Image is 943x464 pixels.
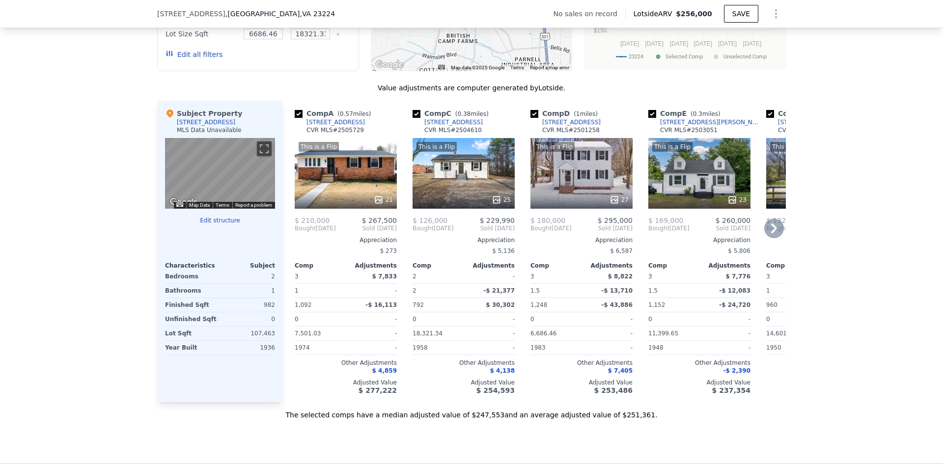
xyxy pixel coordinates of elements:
span: 0 [530,316,534,323]
div: Other Adjustments [295,359,397,367]
span: $ 229,990 [480,217,515,224]
span: 0 [766,316,770,323]
span: 960 [766,301,777,308]
span: 0 [648,316,652,323]
div: Comp C [413,109,493,118]
div: - [348,341,397,355]
div: 0 [222,312,275,326]
div: Adjusted Value [413,379,515,386]
img: Google [167,196,200,209]
a: [STREET_ADDRESS] [530,118,601,126]
div: - [348,327,397,340]
span: $ 126,000 [413,217,447,224]
div: MLS Data Unavailable [177,126,242,134]
div: [DATE] [530,224,572,232]
span: -$ 43,886 [601,301,633,308]
span: -$ 2,390 [723,367,750,374]
div: Subject Property [165,109,242,118]
div: CVR MLS # 2508111 [778,126,835,134]
button: Edit all filters [166,50,222,59]
div: Year Built [165,341,218,355]
text: [DATE] [743,40,762,47]
div: This is a Flip [770,142,810,152]
span: Map data ©2025 Google [451,65,504,70]
a: Report a problem [235,202,272,208]
a: Open this area in Google Maps (opens a new window) [373,58,406,71]
div: [STREET_ADDRESS] [424,118,483,126]
text: Selected Comp [666,54,703,60]
span: 6,686.46 [530,330,556,337]
div: No sales on record [554,9,625,19]
span: Bought [295,224,316,232]
span: 1,092 [295,301,311,308]
span: 0.3 [693,110,702,117]
div: Value adjustments are computer generated by Lotside . [157,83,786,93]
div: - [348,312,397,326]
span: 3 [295,273,299,280]
div: 1.5 [530,284,580,298]
div: 1.5 [648,284,697,298]
a: [STREET_ADDRESS] [413,118,483,126]
img: Google [373,58,406,71]
span: -$ 13,710 [601,287,633,294]
span: $ 4,138 [490,367,515,374]
div: - [701,341,750,355]
span: $ 295,000 [598,217,633,224]
div: Other Adjustments [530,359,633,367]
div: The selected comps have a median adjusted value of $247,553 and an average adjusted value of $251... [157,402,786,420]
div: Bedrooms [165,270,218,283]
div: Comp A [295,109,375,118]
div: Unfinished Sqft [165,312,218,326]
div: Appreciation [766,236,868,244]
div: - [583,341,633,355]
div: 1983 [530,341,580,355]
text: 23224 [629,54,643,60]
span: $ 8,822 [608,273,633,280]
div: Bathrooms [165,284,218,298]
span: $ 277,222 [359,386,397,394]
span: 2 [413,273,416,280]
span: $ 260,000 [716,217,750,224]
text: [DATE] [718,40,737,47]
div: CVR MLS # 2504610 [424,126,482,134]
text: [DATE] [645,40,664,47]
span: $ 267,500 [362,217,397,224]
div: - [583,327,633,340]
span: Sold [DATE] [336,224,397,232]
div: - [466,270,515,283]
div: This is a Flip [534,142,575,152]
div: 1 [222,284,275,298]
span: $ 6,587 [610,247,633,254]
span: -$ 16,113 [365,301,397,308]
div: 1950 [766,341,815,355]
a: [STREET_ADDRESS][PERSON_NAME] [766,118,880,126]
div: This is a Flip [652,142,693,152]
div: 1974 [295,341,344,355]
div: 1 [295,284,344,298]
div: Adjustments [464,262,515,270]
span: 0 [295,316,299,323]
div: Comp D [530,109,602,118]
div: 107,463 [222,327,275,340]
span: $ 237,354 [712,386,750,394]
text: $150 [594,27,607,34]
span: 7,501.03 [295,330,321,337]
div: [DATE] [295,224,336,232]
div: [STREET_ADDRESS] [542,118,601,126]
span: -$ 12,083 [719,287,750,294]
div: Appreciation [530,236,633,244]
div: Appreciation [648,236,750,244]
div: CVR MLS # 2503051 [660,126,718,134]
div: 25 [492,195,511,205]
span: $ 4,859 [372,367,397,374]
div: [DATE] [648,224,690,232]
div: Comp [766,262,817,270]
div: Map [165,138,275,209]
div: Lot Size Sqft [166,27,238,41]
span: -$ 24,720 [719,301,750,308]
a: Open this area in Google Maps (opens a new window) [167,196,200,209]
span: $ 210,000 [295,217,330,224]
div: - [466,341,515,355]
div: Adjustments [346,262,397,270]
div: Adjusted Value [295,379,397,386]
